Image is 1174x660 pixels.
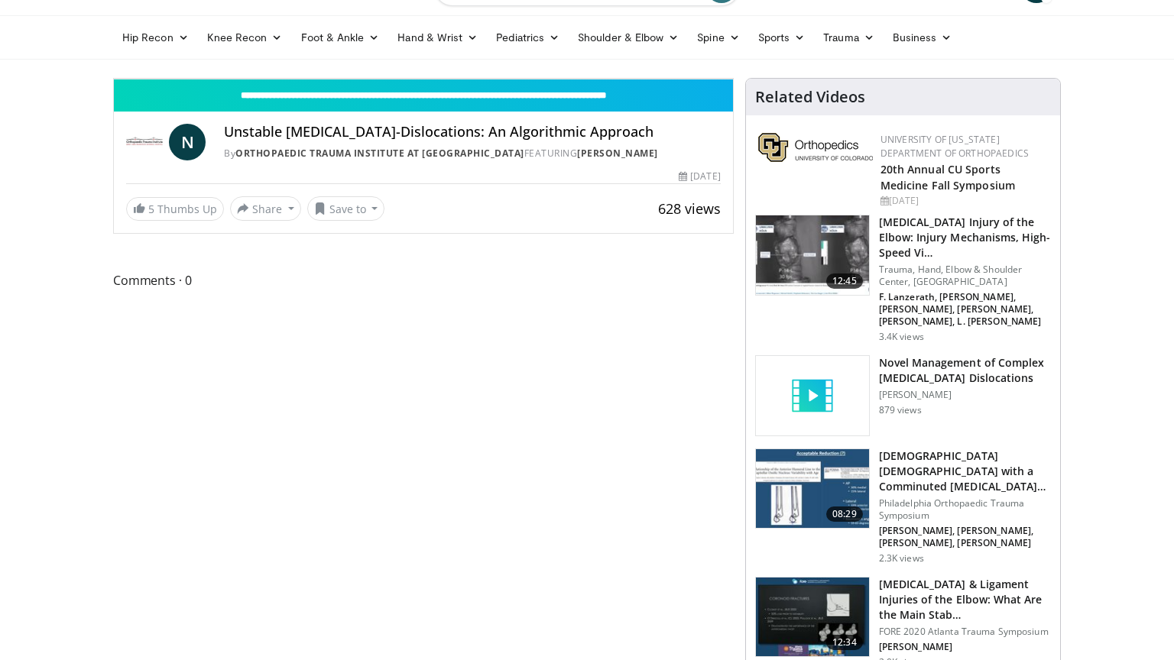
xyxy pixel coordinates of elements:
[679,170,720,183] div: [DATE]
[169,124,206,160] a: N
[658,199,721,218] span: 628 views
[826,506,863,522] span: 08:29
[879,497,1051,522] p: Philadelphia Orthopaedic Trauma Symposium
[755,448,1051,565] a: 08:29 [DEMOGRAPHIC_DATA] [DEMOGRAPHIC_DATA] with a Comminuted [MEDICAL_DATA] Open Reduction. Wha…...
[826,273,863,289] span: 12:45
[879,389,1051,401] p: [PERSON_NAME]
[755,215,1051,343] a: 12:45 [MEDICAL_DATA] Injury of the Elbow: Injury Mechanisms, High-Speed Vi… Trauma, Hand, Elbow &...
[879,264,1051,288] p: Trauma, Hand, Elbow & Shoulder Center, [GEOGRAPHIC_DATA]
[126,124,163,160] img: Orthopaedic Trauma Institute at UCSF
[814,22,884,53] a: Trauma
[198,22,292,53] a: Knee Recon
[388,22,487,53] a: Hand & Wrist
[880,194,1048,208] div: [DATE]
[230,196,301,221] button: Share
[756,215,869,295] img: 467736d8-c200-4d3c-95b3-06b7e0fe112d.150x105_q85_crop-smart_upscale.jpg
[879,331,924,343] p: 3.4K views
[113,22,198,53] a: Hip Recon
[292,22,389,53] a: Foot & Ankle
[879,577,1051,623] h3: [MEDICAL_DATA] & Ligament Injuries of the Elbow: What Are the Main Stab…
[879,448,1051,494] h3: [DEMOGRAPHIC_DATA] [DEMOGRAPHIC_DATA] with a Comminuted [MEDICAL_DATA] Open Reduction. Wha…
[688,22,748,53] a: Spine
[749,22,815,53] a: Sports
[756,449,869,529] img: 7b83b94a-4810-4758-ae5b-0a9ae3811500.150x105_q85_crop-smart_upscale.jpg
[569,22,688,53] a: Shoulder & Elbow
[880,162,1015,192] a: 20th Annual CU Sports Medicine Fall Symposium
[879,404,922,416] p: 879 views
[880,133,1029,160] a: University of [US_STATE] Department of Orthopaedics
[235,147,524,160] a: Orthopaedic Trauma Institute at [GEOGRAPHIC_DATA]
[758,133,873,162] img: 355603a8-37da-49b6-856f-e00d7e9307d3.png.150x105_q85_autocrop_double_scale_upscale_version-0.2.png
[224,147,721,160] div: By FEATURING
[756,577,869,657] img: 8d0480c8-314b-413d-8c8f-3ed9c0a9f9eb.150x105_q85_crop-smart_upscale.jpg
[879,355,1051,386] h3: Novel Management of Complex [MEDICAL_DATA] Dislocations
[879,291,1051,328] p: F. Lanzerath, [PERSON_NAME], [PERSON_NAME], [PERSON_NAME], [PERSON_NAME], L. [PERSON_NAME]
[884,22,962,53] a: Business
[224,124,721,141] h4: Unstable [MEDICAL_DATA]-Dislocations: An Algorithmic Approach
[126,197,224,221] a: 5 Thumbs Up
[487,22,569,53] a: Pediatrics
[307,196,385,221] button: Save to
[879,641,1051,653] p: [PERSON_NAME]
[755,88,865,106] h4: Related Videos
[879,552,924,565] p: 2.3K views
[756,356,869,435] img: video_placeholder_short.svg
[148,202,154,216] span: 5
[577,147,658,160] a: [PERSON_NAME]
[879,525,1051,549] p: [PERSON_NAME], [PERSON_NAME], [PERSON_NAME], [PERSON_NAME]
[879,215,1051,260] h3: [MEDICAL_DATA] Injury of the Elbow: Injury Mechanisms, High-Speed Vi…
[755,355,1051,436] a: Novel Management of Complex [MEDICAL_DATA] Dislocations [PERSON_NAME] 879 views
[826,635,863,650] span: 12:34
[113,270,734,290] span: Comments 0
[879,626,1051,638] p: FORE 2020 Atlanta Trauma Symposium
